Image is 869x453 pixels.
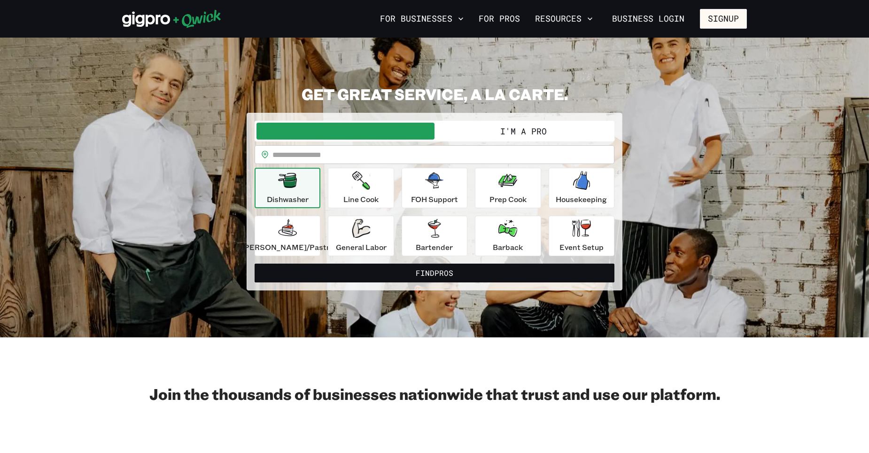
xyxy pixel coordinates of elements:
[336,242,387,253] p: General Labor
[556,194,607,205] p: Housekeeping
[416,242,453,253] p: Bartender
[402,216,467,256] button: Bartender
[241,242,334,253] p: [PERSON_NAME]/Pastry
[247,85,622,103] h2: GET GREAT SERVICE, A LA CARTE.
[328,168,394,208] button: Line Cook
[328,216,394,256] button: General Labor
[411,194,458,205] p: FOH Support
[255,264,614,282] button: FindPros
[255,168,320,208] button: Dishwasher
[549,216,614,256] button: Event Setup
[402,168,467,208] button: FOH Support
[122,384,747,403] h2: Join the thousands of businesses nationwide that trust and use our platform.
[267,194,309,205] p: Dishwasher
[475,216,541,256] button: Barback
[255,216,320,256] button: [PERSON_NAME]/Pastry
[559,242,604,253] p: Event Setup
[475,168,541,208] button: Prep Cook
[549,168,614,208] button: Housekeeping
[493,242,523,253] p: Barback
[256,123,434,140] button: I'm a Business
[475,11,524,27] a: For Pros
[434,123,613,140] button: I'm a Pro
[700,9,747,29] button: Signup
[343,194,379,205] p: Line Cook
[531,11,597,27] button: Resources
[489,194,527,205] p: Prep Cook
[376,11,467,27] button: For Businesses
[604,9,692,29] a: Business Login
